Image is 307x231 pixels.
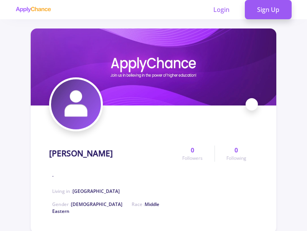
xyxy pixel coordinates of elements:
img: Fatima Farahaniavatar [51,79,101,129]
a: 0Followers [171,146,214,162]
span: 0 [234,146,238,155]
span: [GEOGRAPHIC_DATA] [73,188,120,194]
span: Gender : [52,201,122,208]
span: Middle Eastern [52,201,159,214]
span: Race : [52,201,159,214]
span: Followers [182,155,203,162]
img: Fatima Farahanicover image [31,28,276,105]
h1: [PERSON_NAME] [49,149,113,158]
span: Following [226,155,246,162]
span: 0 [191,146,194,155]
span: Living in : [52,188,120,194]
span: [DEMOGRAPHIC_DATA] [71,201,122,208]
img: applychance logo text only [15,7,51,13]
span: . [52,171,54,179]
a: 0Following [215,146,258,162]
